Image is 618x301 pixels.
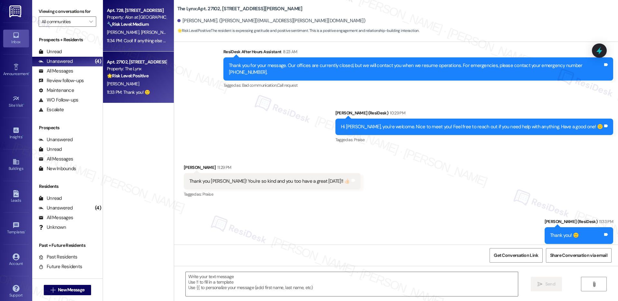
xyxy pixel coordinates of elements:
span: New Message [58,286,84,293]
label: Viewing conversations for [39,6,96,16]
div: 11:34 PM: Cool! If anything else comes up or you have more questions, feel free to reach out anyt... [107,38,372,44]
div: WO Follow-ups [39,97,78,103]
div: New Inbounds [39,165,76,172]
span: Send [545,281,555,287]
div: Prospects + Residents [32,36,103,43]
i:  [89,19,93,24]
span: [PERSON_NAME] [107,29,141,35]
div: Unread [39,146,62,153]
button: Share Conversation via email [546,248,612,263]
span: Call request [277,83,297,88]
div: All Messages [39,156,73,162]
div: Tagged as: [184,189,360,199]
strong: 🌟 Risk Level: Positive [177,28,211,33]
a: Leads [3,188,29,206]
span: • [29,71,30,75]
div: Prospects [32,124,103,131]
a: Inbox [3,30,29,47]
span: Praise [354,137,365,142]
div: Review follow-ups [39,77,84,84]
div: (4) [93,56,103,66]
div: Unread [39,195,62,202]
div: 10:29 PM [388,110,405,116]
span: Share Conversation via email [550,252,607,259]
div: [PERSON_NAME]. ([PERSON_NAME][EMAIL_ADDRESS][PERSON_NAME][DOMAIN_NAME]) [177,17,365,24]
div: All Messages [39,68,73,74]
a: Templates • [3,220,29,237]
input: All communities [42,16,86,27]
a: Site Visit • [3,93,29,111]
i:  [538,282,542,287]
span: Bad communication , [242,83,277,88]
i:  [51,287,55,293]
div: Property: The Lynx [107,65,166,72]
span: • [22,134,23,138]
div: (4) [93,203,103,213]
div: Thank you for your message. Our offices are currently closed, but we will contact you when we res... [229,62,603,76]
div: Tagged as: [335,135,613,144]
div: Unread [39,48,62,55]
div: Thank you [PERSON_NAME]! You're so kind and you too have a great [DATE]!! 👍🏻 [189,178,350,185]
div: Residents [32,183,103,190]
div: 11:33 PM: Thank you! 🙂 [107,89,150,95]
a: Insights • [3,125,29,142]
a: Buildings [3,156,29,174]
div: Past Residents [39,254,78,260]
button: Get Conversation Link [490,248,542,263]
div: Apt. 27102, [STREET_ADDRESS][PERSON_NAME] [107,59,166,65]
span: [PERSON_NAME] [107,81,139,87]
div: Escalate [39,106,64,113]
span: • [25,229,26,233]
div: Tagged as: [223,81,613,90]
span: Praise [202,191,213,197]
div: Property: Alon at [GEOGRAPHIC_DATA] [107,14,166,21]
div: All Messages [39,214,73,221]
span: [PERSON_NAME] [141,29,173,35]
img: ResiDesk Logo [9,5,23,17]
button: New Message [44,285,91,295]
div: [PERSON_NAME] (ResiDesk) [335,110,613,119]
b: The Lynx: Apt. 27102, [STREET_ADDRESS][PERSON_NAME] [177,5,303,12]
div: Apt. 728, [STREET_ADDRESS] [107,7,166,14]
span: : The resident is expressing gratitude and positive sentiment. This is a positive engagement and ... [177,27,419,34]
div: Past + Future Residents [32,242,103,249]
span: • [23,102,24,107]
button: Send [531,277,562,291]
div: 8:23 AM [281,48,297,55]
div: Future Residents [39,263,82,270]
div: Unanswered [39,205,73,211]
div: Thank you! 🙂 [550,232,579,239]
div: ResiDesk After Hours Assistant [223,48,613,57]
div: Unknown [39,224,66,231]
div: [PERSON_NAME] [184,164,360,173]
a: Account [3,251,29,269]
div: [PERSON_NAME] (ResiDesk) [545,218,613,227]
div: Unanswered [39,58,73,65]
div: 11:33 PM [597,218,613,225]
span: Get Conversation Link [494,252,538,259]
div: Maintenance [39,87,74,94]
i:  [592,282,596,287]
strong: 🌟 Risk Level: Positive [107,73,148,79]
div: Unanswered [39,136,73,143]
div: Tagged as: [545,244,613,253]
a: Support [3,283,29,300]
strong: 🔧 Risk Level: Medium [107,21,149,27]
div: 11:29 PM [216,164,231,171]
div: Hi [PERSON_NAME], you're welcome. Nice to meet you! Feel free to reach out if you need help with ... [341,123,603,130]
